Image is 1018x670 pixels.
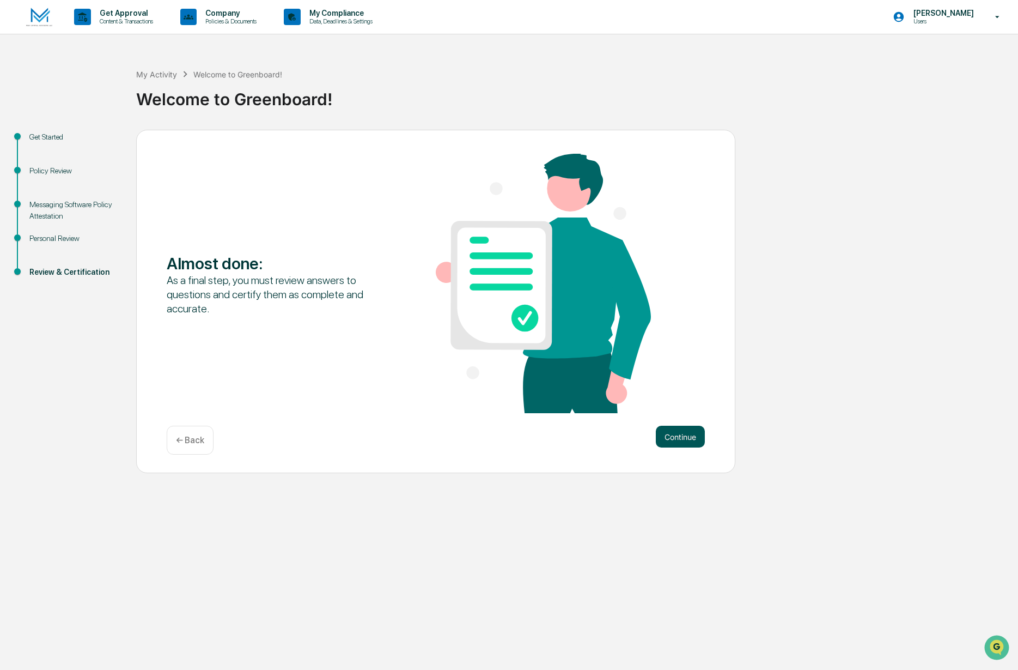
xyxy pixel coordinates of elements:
[167,253,382,273] div: Almost done :
[79,138,88,147] div: 🗄️
[301,9,378,17] p: My Compliance
[29,267,119,278] div: Review & Certification
[656,426,705,448] button: Continue
[22,137,70,148] span: Preclearance
[29,233,119,244] div: Personal Review
[91,9,159,17] p: Get Approval
[75,133,139,153] a: 🗄️Attestations
[905,17,979,25] p: Users
[37,83,179,94] div: Start new chat
[37,94,138,103] div: We're available if you need us!
[7,133,75,153] a: 🖐️Preclearance
[176,435,204,445] p: ← Back
[7,154,73,173] a: 🔎Data Lookup
[29,131,119,143] div: Get Started
[197,9,262,17] p: Company
[26,8,52,27] img: logo
[91,17,159,25] p: Content & Transactions
[301,17,378,25] p: Data, Deadlines & Settings
[193,70,282,79] div: Welcome to Greenboard!
[136,81,1013,109] div: Welcome to Greenboard!
[983,634,1013,663] iframe: Open customer support
[11,23,198,40] p: How can we help?
[185,87,198,100] button: Start new chat
[22,158,69,169] span: Data Lookup
[11,83,31,103] img: 1746055101610-c473b297-6a78-478c-a979-82029cc54cd1
[90,137,135,148] span: Attestations
[11,138,20,147] div: 🖐️
[905,9,979,17] p: [PERSON_NAME]
[29,199,119,222] div: Messaging Software Policy Attestation
[77,184,132,193] a: Powered byPylon
[436,154,651,413] img: Almost done
[197,17,262,25] p: Policies & Documents
[136,70,177,79] div: My Activity
[11,159,20,168] div: 🔎
[29,165,119,177] div: Policy Review
[167,273,382,316] div: As a final step, you must review answers to questions and certify them as complete and accurate.
[108,185,132,193] span: Pylon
